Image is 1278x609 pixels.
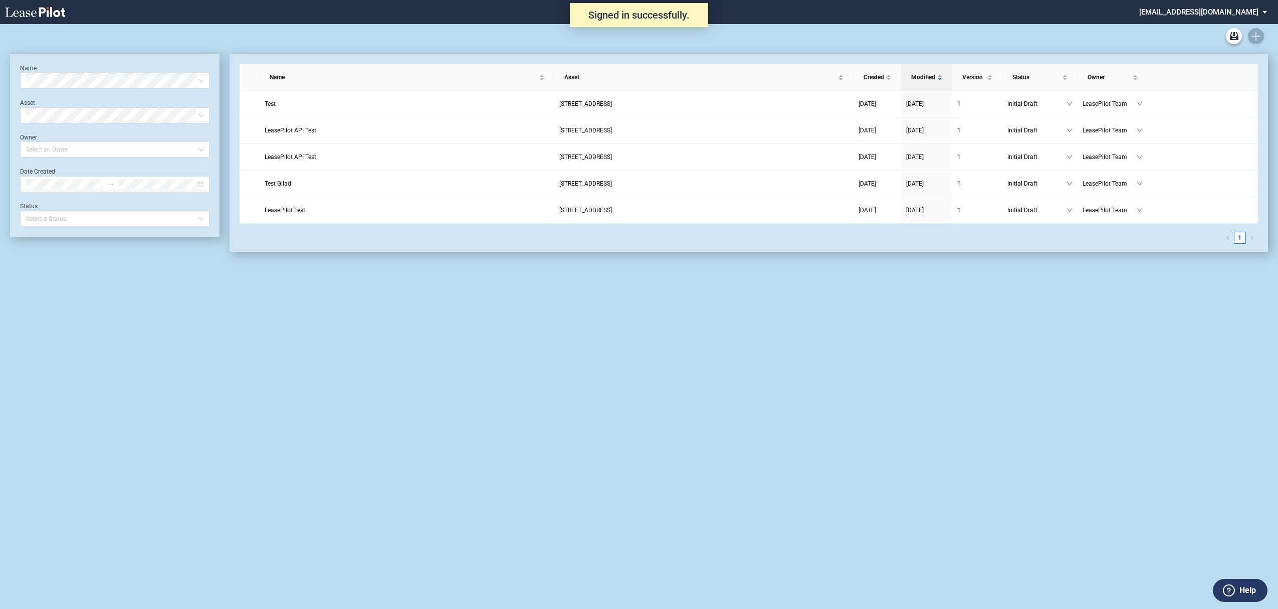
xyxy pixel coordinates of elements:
th: Asset [554,64,854,91]
a: LeasePilot API Test [265,152,549,162]
a: [DATE] [859,205,896,215]
a: 1 [957,152,997,162]
span: LeasePilot Team [1083,152,1137,162]
a: 1 [957,205,997,215]
a: 1 [1234,232,1245,243]
a: [STREET_ADDRESS] [559,125,848,135]
span: 1 [957,100,961,107]
span: [DATE] [906,207,924,214]
span: Version [962,72,985,82]
a: [STREET_ADDRESS] [559,152,848,162]
span: Test Gilad [265,180,291,187]
span: Status [1012,72,1060,82]
a: [DATE] [906,125,947,135]
span: left [1225,235,1230,240]
a: 1 [957,99,997,109]
a: [STREET_ADDRESS] [559,99,848,109]
a: [DATE] [906,179,947,189]
button: right [1246,232,1258,244]
span: swap-right [107,181,114,188]
span: 1 [957,127,961,134]
label: Date Created [20,168,55,175]
a: [STREET_ADDRESS] [559,205,848,215]
th: Version [952,64,1002,91]
span: down [1137,127,1143,133]
a: Test Gilad [265,179,549,189]
th: Modified [901,64,952,91]
th: Name [260,64,554,91]
span: down [1137,101,1143,107]
span: right [1249,235,1254,240]
label: Name [20,65,37,72]
span: to [107,181,114,188]
a: [DATE] [906,205,947,215]
span: Owner [1088,72,1131,82]
label: Asset [20,99,35,106]
div: Signed in successfully. [570,3,708,27]
a: [DATE] [859,179,896,189]
a: Test [265,99,549,109]
span: [DATE] [906,180,924,187]
a: [DATE] [859,99,896,109]
span: 109 State Street [559,100,612,107]
span: 1 [957,180,961,187]
span: [DATE] [906,127,924,134]
li: Next Page [1246,232,1258,244]
span: [DATE] [859,127,876,134]
a: 1 [957,179,997,189]
label: Help [1239,584,1256,597]
span: Name [270,72,537,82]
span: Initial Draft [1007,99,1067,109]
span: [DATE] [859,154,876,161]
span: LeasePilot API Test [265,127,316,134]
li: 1 [1234,232,1246,244]
span: LeasePilot Team [1083,99,1137,109]
span: down [1137,207,1143,213]
a: Archive [1226,28,1242,44]
span: 109 State Street [559,207,612,214]
span: 109 State Street [559,127,612,134]
span: Initial Draft [1007,125,1067,135]
span: down [1067,127,1073,133]
span: Initial Draft [1007,152,1067,162]
span: down [1067,207,1073,213]
th: Status [1002,64,1078,91]
span: 1 [957,207,961,214]
span: Modified [911,72,935,82]
span: [DATE] [859,207,876,214]
span: down [1137,181,1143,187]
label: Status [20,203,38,210]
button: left [1222,232,1234,244]
button: Help [1213,579,1267,602]
span: Created [864,72,884,82]
span: Asset [564,72,836,82]
span: [DATE] [859,100,876,107]
a: 1 [957,125,997,135]
span: [DATE] [859,180,876,187]
span: 1 [957,154,961,161]
span: [DATE] [906,154,924,161]
span: [DATE] [906,100,924,107]
a: LeasePilot API Test [265,125,549,135]
li: Previous Page [1222,232,1234,244]
span: LeasePilot Team [1083,205,1137,215]
a: [DATE] [859,152,896,162]
span: Initial Draft [1007,205,1067,215]
span: 109 State Street [559,154,612,161]
th: Created [854,64,901,91]
a: [DATE] [906,99,947,109]
span: 109 State Street [559,180,612,187]
span: Test [265,100,276,107]
span: down [1067,154,1073,160]
a: [DATE] [906,152,947,162]
span: LeasePilot Test [265,207,305,214]
th: Owner [1078,64,1148,91]
span: down [1137,154,1143,160]
span: LeasePilot Team [1083,125,1137,135]
span: down [1067,181,1073,187]
a: [STREET_ADDRESS] [559,179,848,189]
a: LeasePilot Test [265,205,549,215]
span: LeasePilot API Test [265,154,316,161]
label: Owner [20,134,37,141]
span: down [1067,101,1073,107]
